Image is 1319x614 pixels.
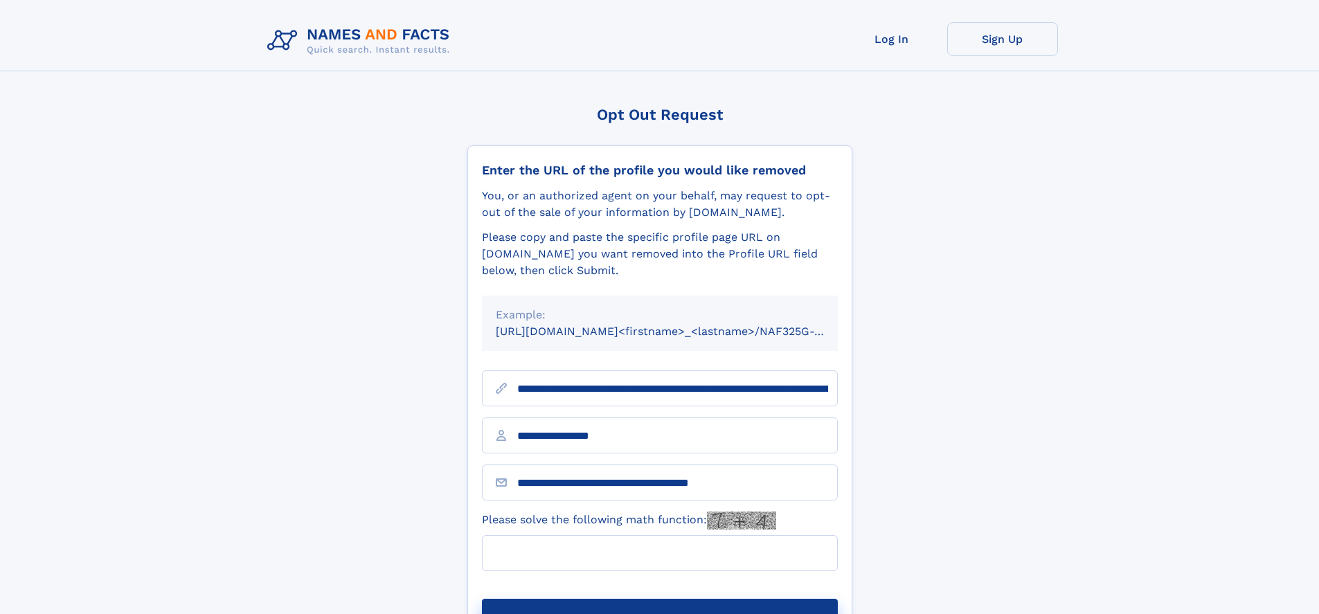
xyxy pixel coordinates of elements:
[836,22,947,56] a: Log In
[482,229,838,279] div: Please copy and paste the specific profile page URL on [DOMAIN_NAME] you want removed into the Pr...
[947,22,1058,56] a: Sign Up
[482,188,838,221] div: You, or an authorized agent on your behalf, may request to opt-out of the sale of your informatio...
[496,307,824,323] div: Example:
[262,22,461,60] img: Logo Names and Facts
[482,512,776,530] label: Please solve the following math function:
[496,325,864,338] small: [URL][DOMAIN_NAME]<firstname>_<lastname>/NAF325G-xxxxxxxx
[482,163,838,178] div: Enter the URL of the profile you would like removed
[467,106,852,123] div: Opt Out Request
